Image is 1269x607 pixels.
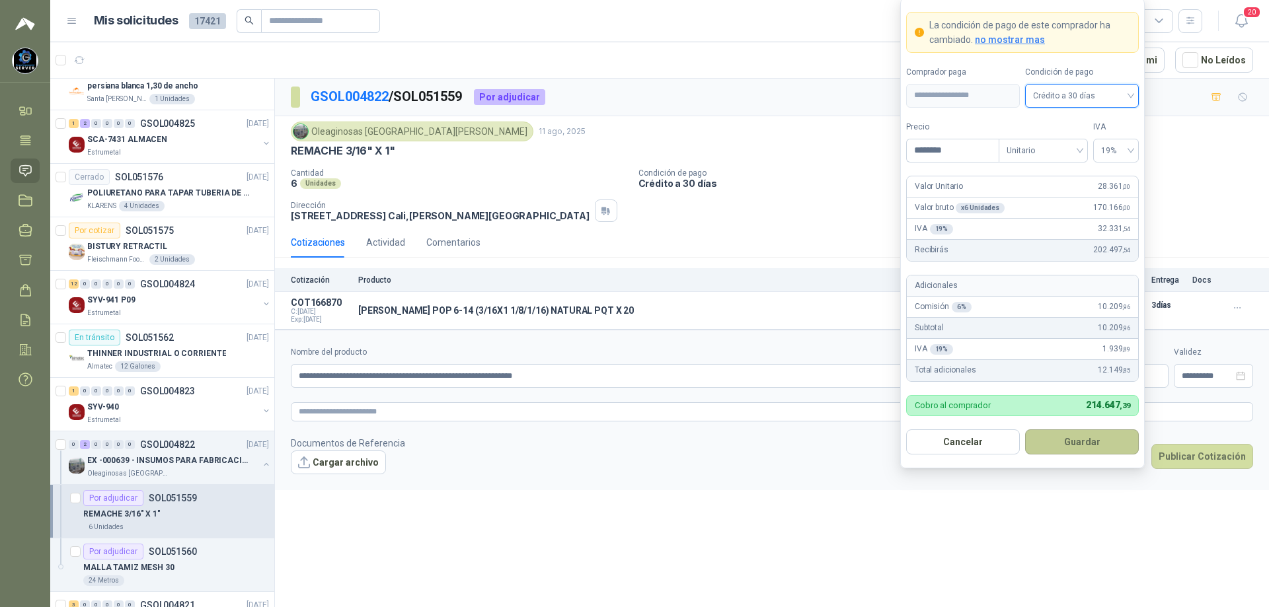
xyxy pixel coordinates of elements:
p: Almatec [87,361,112,372]
p: COT166870 [291,297,350,308]
span: 170.166 [1093,201,1130,214]
a: Por cotizarSOL051575[DATE] Company LogoBISTURY RETRACTILFleischmann Foods S.A.2 Unidades [50,217,274,271]
p: Santa [PERSON_NAME] [87,94,147,104]
p: EX -000639 - INSUMOS PARA FABRICACION DE MALLA TAM [87,454,252,467]
p: Estrumetal [87,147,121,158]
p: La condición de pago de este comprador ha cambiado. [929,18,1130,47]
p: SOL051559 [149,493,197,503]
img: Company Logo [69,404,85,420]
button: Publicar Cotización [1151,444,1253,469]
div: 1 Unidades [149,94,195,104]
span: 17421 [189,13,226,29]
p: GSOL004825 [140,119,195,128]
div: 0 [91,119,101,128]
p: REMACHE 3/16" X 1" [83,508,161,520]
div: 2 Unidades [149,254,195,265]
img: Company Logo [69,297,85,313]
p: Subtotal [915,322,944,334]
p: Fleischmann Foods S.A. [87,254,147,265]
p: GSOL004822 [140,440,195,449]
span: 10.209 [1098,301,1130,313]
p: SOL051576 [115,172,163,182]
div: 6 Unidades [83,522,129,532]
div: Cerrado [69,169,110,185]
span: ,39 [1120,402,1130,410]
a: En tránsitoSOL051562[DATE] Company LogoTHINNER INDUSTRIAL O CORRIENTEAlmatec12 Galones [50,324,274,378]
p: IVA [915,343,953,355]
p: persiana blanca 1,30 de ancho [87,80,198,92]
p: SYV-940 [87,401,119,413]
p: SOL051575 [126,226,174,235]
div: Por adjudicar [83,544,143,559]
p: Valor Unitario [915,180,963,193]
p: Adicionales [915,279,957,292]
p: 3 días [1151,297,1184,313]
span: ,96 [1122,303,1130,310]
div: 19 % [930,224,954,234]
p: GSOL004824 [140,279,195,289]
p: Recibirás [915,244,948,256]
h1: Mis solicitudes [94,11,178,30]
span: 12.149 [1098,364,1130,376]
p: Condición de pago [638,168,1264,178]
p: MALLA TAMIZ MESH 30 [83,561,174,574]
div: 0 [69,440,79,449]
span: 32.331 [1098,223,1130,235]
span: 10.209 [1098,322,1130,334]
a: Por cotizarSOL051581[DATE] Company Logopersiana blanca 1,30 de anchoSanta [PERSON_NAME]1 Unidades [50,57,274,110]
p: [DATE] [247,118,269,130]
img: Company Logo [13,48,38,73]
button: Cargar archivo [291,450,386,474]
p: [DATE] [247,225,269,237]
p: SCA-7431 ALMACEN [87,133,167,146]
a: 1 2 0 0 0 0 GSOL004825[DATE] Company LogoSCA-7431 ALMACENEstrumetal [69,116,272,158]
a: 1 0 0 0 0 0 GSOL004823[DATE] Company LogoSYV-940Estrumetal [69,383,272,425]
div: Por adjudicar [474,89,545,105]
span: Crédito a 30 días [1033,86,1131,106]
span: ,54 [1122,225,1130,232]
img: Company Logo [69,244,85,260]
span: ,96 [1122,324,1130,332]
p: Entrega [1151,275,1184,285]
a: CerradoSOL051576[DATE] Company LogoPOLIURETANO PARA TAPAR TUBERIA DE SENSORES DE NIVEL DEL BANCO ... [50,164,274,217]
div: 0 [91,440,101,449]
button: Cancelar [906,429,1020,454]
a: 0 2 0 0 0 0 GSOL004822[DATE] Company LogoEX -000639 - INSUMOS PARA FABRICACION DE MALLA TAMOleagi... [69,437,272,479]
label: Nombre del producto [291,346,984,359]
div: 12 Galones [115,361,161,372]
p: / SOL051559 [311,87,463,107]
img: Company Logo [293,124,308,139]
p: Comisión [915,301,972,313]
p: SYV-941 P09 [87,294,135,306]
span: 28.361 [1098,180,1130,193]
div: 12 [69,279,79,289]
div: 0 [125,119,135,128]
div: 0 [91,279,101,289]
div: Comentarios [426,235,481,250]
img: Logo peakr [15,16,35,32]
span: close-circle [1236,371,1245,380]
p: KLARENS [87,201,116,211]
p: Cobro al comprador [915,401,991,410]
div: 0 [114,386,124,396]
p: Estrumetal [87,308,121,318]
div: 0 [114,119,124,128]
p: [DATE] [247,439,269,451]
p: Documentos de Referencia [291,436,405,450]
span: exclamation-circle [915,28,924,37]
button: Guardar [1025,429,1139,454]
img: Company Logo [69,83,85,99]
div: 2 [80,440,90,449]
p: [PERSON_NAME] POP 6-14 (3/16X1 1/8/1/16) NATURAL PQT X 20 [358,305,634,316]
div: 24 Metros [83,575,124,586]
p: Dirección [291,201,590,210]
span: ,54 [1122,246,1130,254]
span: Exp: [DATE] [291,316,350,324]
div: Por cotizar [69,223,120,238]
div: 0 [125,386,135,396]
span: C: [DATE] [291,308,350,316]
label: Validez [1174,346,1253,359]
label: Comprador paga [906,66,1020,79]
p: Estrumetal [87,415,121,425]
a: Por adjudicarSOL051560MALLA TAMIZ MESH 3024 Metros [50,538,274,592]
